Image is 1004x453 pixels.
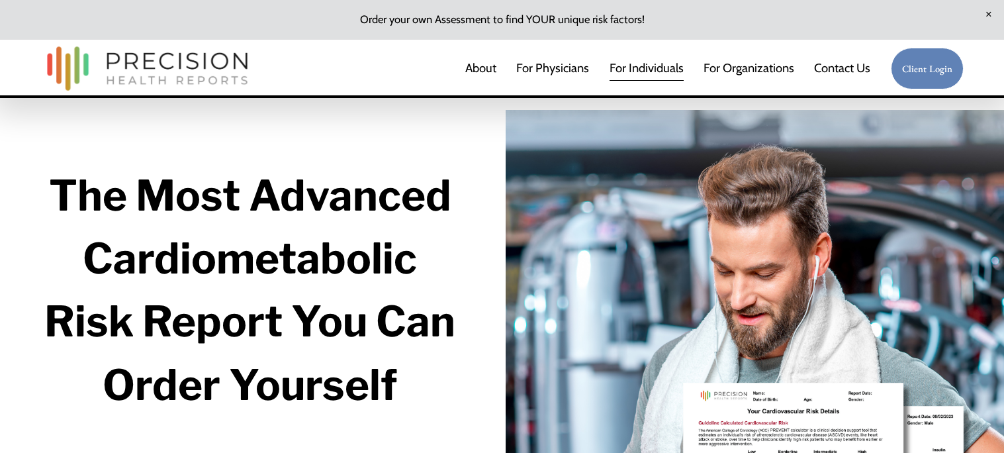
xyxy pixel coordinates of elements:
img: Precision Health Reports [40,40,255,97]
span: For Organizations [704,56,794,81]
a: About [465,55,496,81]
a: Client Login [891,48,964,89]
a: For Physicians [516,55,589,81]
iframe: Chat Widget [938,389,1004,453]
a: For Individuals [610,55,684,81]
strong: The Most Advanced Cardiometabolic Risk Report You Can Order Yourself [44,170,464,411]
a: Contact Us [814,55,870,81]
a: folder dropdown [704,55,794,81]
